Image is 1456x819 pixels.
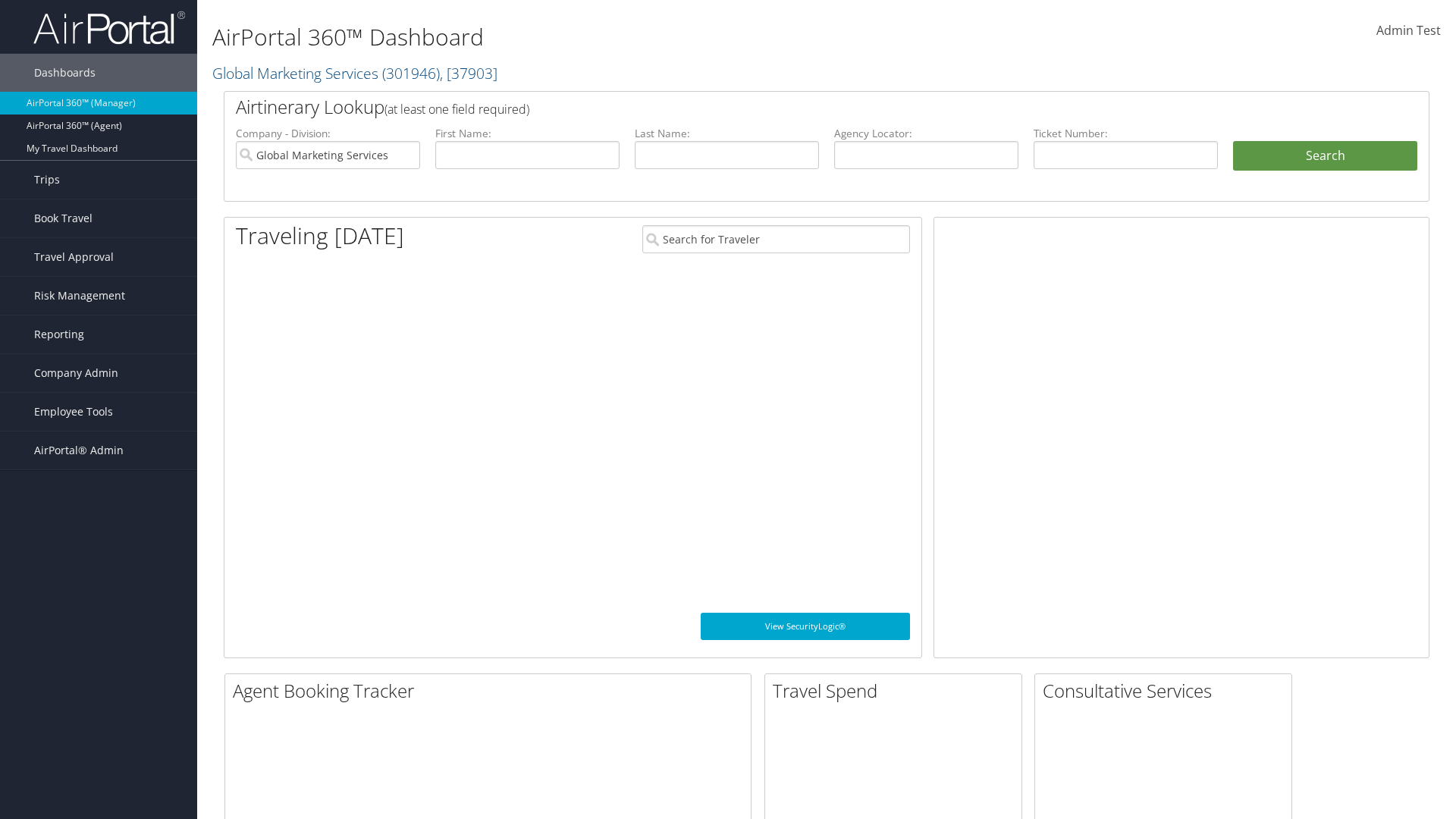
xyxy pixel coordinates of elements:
[642,225,910,253] input: Search for Traveler
[236,94,1317,120] h2: Airtinerary Lookup
[1043,678,1291,704] h2: Consultative Services
[236,126,420,141] label: Company - Division:
[34,315,84,353] span: Reporting
[212,63,497,83] a: Global Marketing Services
[384,101,529,118] span: (at least one field required)
[33,10,185,45] img: airportal-logo.png
[212,21,1031,53] h1: AirPortal 360™ Dashboard
[435,126,620,141] label: First Name:
[701,613,910,640] a: View SecurityLogic®
[34,238,114,276] span: Travel Approval
[635,126,819,141] label: Last Name:
[34,161,60,199] span: Trips
[34,354,118,392] span: Company Admin
[834,126,1018,141] label: Agency Locator:
[34,54,96,92] span: Dashboards
[382,63,440,83] span: ( 301946 )
[34,277,125,315] span: Risk Management
[440,63,497,83] span: , [ 37903 ]
[773,678,1021,704] h2: Travel Spend
[34,199,93,237] span: Book Travel
[1376,22,1441,39] span: Admin Test
[233,678,751,704] h2: Agent Booking Tracker
[34,431,124,469] span: AirPortal® Admin
[1034,126,1218,141] label: Ticket Number:
[34,393,113,431] span: Employee Tools
[236,220,404,252] h1: Traveling [DATE]
[1233,141,1417,171] button: Search
[1376,8,1441,55] a: Admin Test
